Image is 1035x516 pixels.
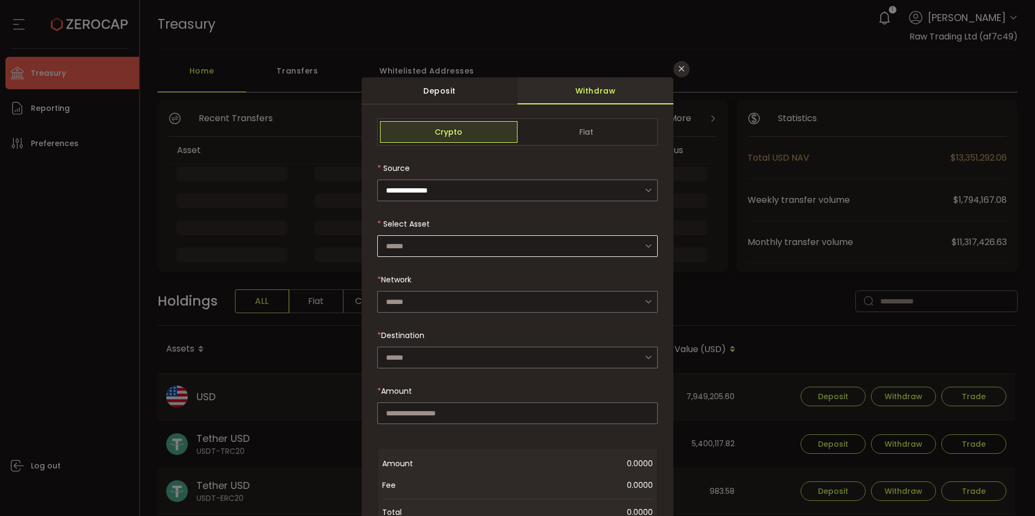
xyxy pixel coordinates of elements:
span: Fee [382,474,469,496]
span: Fiat [517,121,655,143]
div: Withdraw [517,77,673,104]
span: Amount [381,386,412,396]
span: Amount [382,453,469,474]
span: 0.0000 [469,474,653,496]
span: 0.0000 [469,453,653,474]
label: Source [377,163,410,174]
span: Destination [381,330,424,341]
label: Select Asset [377,219,430,229]
iframe: Chat Widget [981,464,1035,516]
div: Deposit [362,77,517,104]
span: Network [381,274,411,285]
span: Crypto [380,121,517,143]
